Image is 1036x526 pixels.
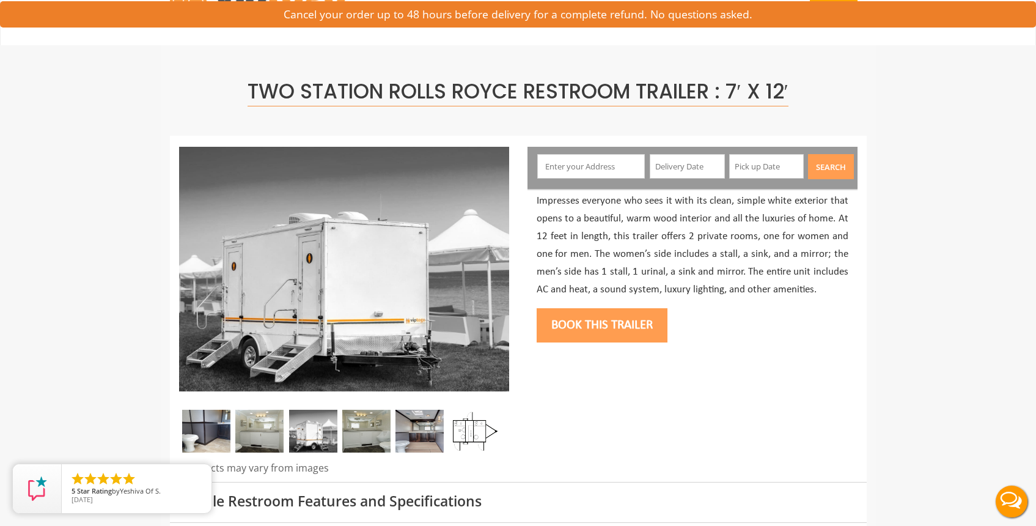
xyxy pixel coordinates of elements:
span: 5 [72,486,75,495]
button: Search [808,154,854,179]
span: Yeshiva Of S. [120,486,161,495]
p: Impresses everyone who sees it with its clean, simple white exterior that opens to a beautiful, w... [537,193,848,298]
span: by [72,487,202,496]
div: Products may vary from images [179,461,509,482]
span: [DATE] [72,495,93,504]
img: Side view of two station restroom trailer with separate doors for males and females [179,147,509,391]
img: A close view of inside of a station with a stall, mirror and cabinets [182,410,230,453]
li:  [109,472,123,486]
img: Floor Plan of 2 station restroom with sink and toilet [449,410,498,453]
li:  [70,472,85,486]
li:  [83,472,98,486]
button: Book this trailer [537,308,667,343]
span: Star Rating [77,486,112,495]
img: Review Rating [25,476,50,501]
input: Delivery Date [650,154,725,179]
img: A mini restroom trailer with two separate stations and separate doors for males and females [289,410,337,453]
h3: Mobile Restroom Features and Specifications [179,494,858,509]
span: Two Station Rolls Royce Restroom Trailer : 7′ x 12′ [248,77,788,106]
input: Pick up Date [729,154,804,179]
img: Gel 2 station 03 [342,410,391,453]
input: Enter your Address [537,154,645,179]
button: Live Chat [987,477,1036,526]
li:  [122,472,136,486]
img: Gel 2 station 02 [235,410,284,453]
img: A close view of inside of a station with a stall, mirror and cabinets [395,410,444,453]
li:  [96,472,111,486]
